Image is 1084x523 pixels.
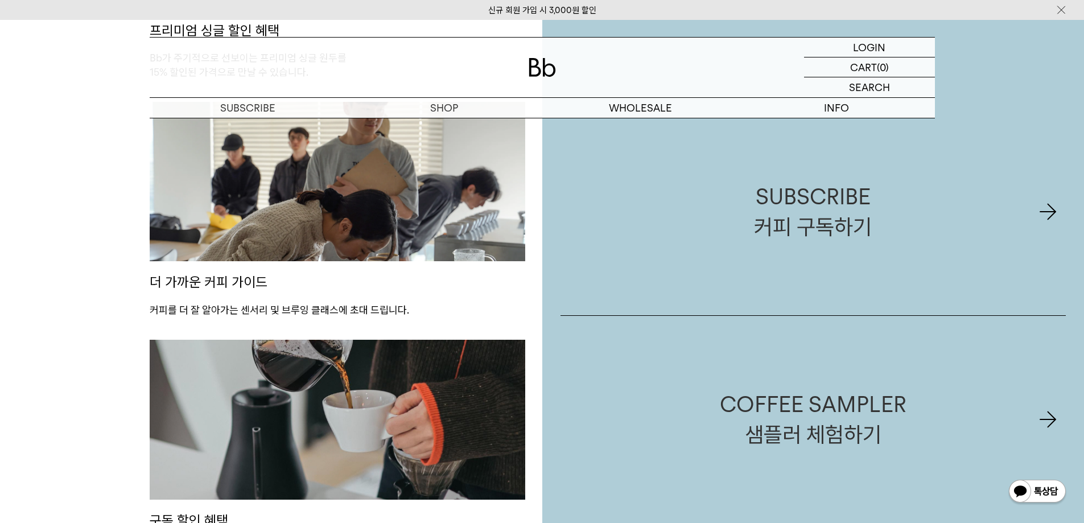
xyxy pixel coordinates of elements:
[804,38,935,57] a: LOGIN
[529,58,556,77] img: 로고
[850,57,877,77] p: CART
[488,5,596,15] a: 신규 회원 가입 시 3,000원 할인
[720,389,906,450] div: COFFEE SAMPLER 샘플러 체험하기
[560,108,1066,315] a: SUBSCRIBE커피 구독하기
[849,77,890,97] p: SEARCH
[150,98,346,118] a: SUBSCRIBE
[804,57,935,77] a: CART (0)
[542,98,739,118] p: WHOLESALE
[150,102,525,262] img: 커스텀 가능한 구독
[150,340,525,500] img: 커피 정기구매
[1008,479,1067,506] img: 카카오톡 채널 1:1 채팅 버튼
[754,182,872,242] div: SUBSCRIBE 커피 구독하기
[853,38,885,57] p: LOGIN
[739,98,935,118] p: INFO
[150,261,525,303] p: 더 가까운 커피 가이드
[877,57,889,77] p: (0)
[150,303,525,317] p: 커피를 더 잘 알아가는 센서리 및 브루잉 클래스에 초대 드립니다.
[346,98,542,118] a: SHOP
